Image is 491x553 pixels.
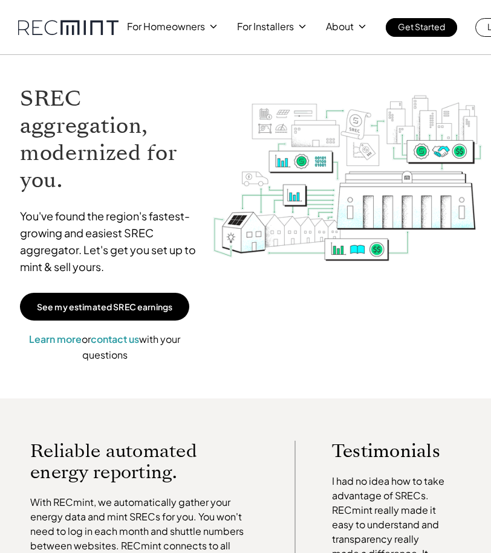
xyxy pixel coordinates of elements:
p: See my estimated SREC earnings [37,301,172,312]
p: Reliable automated energy reporting. [30,441,258,483]
a: contact us [91,333,139,345]
p: For Homeowners [127,18,205,35]
p: Get Started [398,18,445,35]
a: Learn more [29,333,82,345]
p: For Installers [237,18,294,35]
a: See my estimated SREC earnings [20,293,189,321]
p: Testimonials [332,441,446,462]
p: or with your questions [20,331,189,362]
p: About [326,18,354,35]
h1: SREC aggregation, modernized for you. [20,85,200,194]
p: You've found the region's fastest-growing and easiest SREC aggregator. Let's get you set up to mi... [20,208,200,275]
img: RECmint value cycle [212,73,483,290]
a: Get Started [386,18,457,37]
